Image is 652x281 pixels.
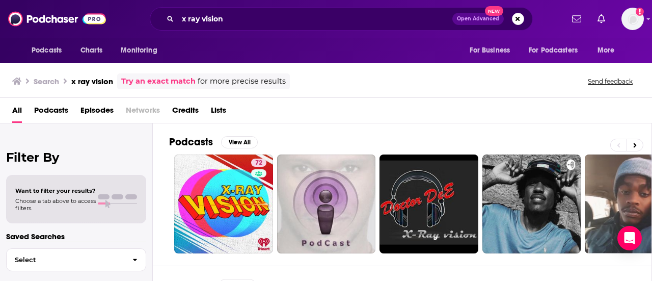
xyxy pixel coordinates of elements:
div: Search podcasts, credits, & more... [150,7,533,31]
span: New [485,6,503,16]
a: Charts [74,41,108,60]
a: Podcasts [34,102,68,123]
button: open menu [522,41,592,60]
span: Podcasts [32,43,62,58]
span: 72 [255,158,262,168]
button: Open AdvancedNew [452,13,504,25]
a: Credits [172,102,199,123]
p: Saved Searches [6,232,146,241]
a: Episodes [80,102,114,123]
button: open menu [24,41,75,60]
h2: Podcasts [169,136,213,148]
a: Show notifications dropdown [568,10,585,28]
span: Networks [126,102,160,123]
h2: Filter By [6,150,146,165]
span: More [597,43,615,58]
a: Try an exact match [121,75,196,87]
a: All [12,102,22,123]
span: Choose a tab above to access filters. [15,197,96,212]
img: Podchaser - Follow, Share and Rate Podcasts [8,9,106,29]
span: For Business [470,43,510,58]
button: Show profile menu [621,8,644,30]
span: Monitoring [121,43,157,58]
h3: x ray vision [71,76,113,86]
svg: Add a profile image [636,8,644,16]
span: Select [7,257,124,263]
span: for more precise results [198,75,286,87]
span: Charts [80,43,102,58]
input: Search podcasts, credits, & more... [178,11,452,27]
a: 72 [174,155,273,253]
h3: Search [34,76,59,86]
span: Want to filter your results? [15,187,96,194]
span: For Podcasters [529,43,578,58]
img: User Profile [621,8,644,30]
button: Send feedback [585,77,636,86]
button: View All [221,136,258,148]
span: Open Advanced [457,16,499,21]
button: open menu [590,41,628,60]
a: 72 [251,159,266,167]
a: PodcastsView All [169,136,258,148]
a: Show notifications dropdown [593,10,609,28]
a: Lists [211,102,226,123]
button: Select [6,248,146,271]
span: Logged in as calellac [621,8,644,30]
button: open menu [463,41,523,60]
button: open menu [114,41,170,60]
div: Open Intercom Messenger [617,226,642,250]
